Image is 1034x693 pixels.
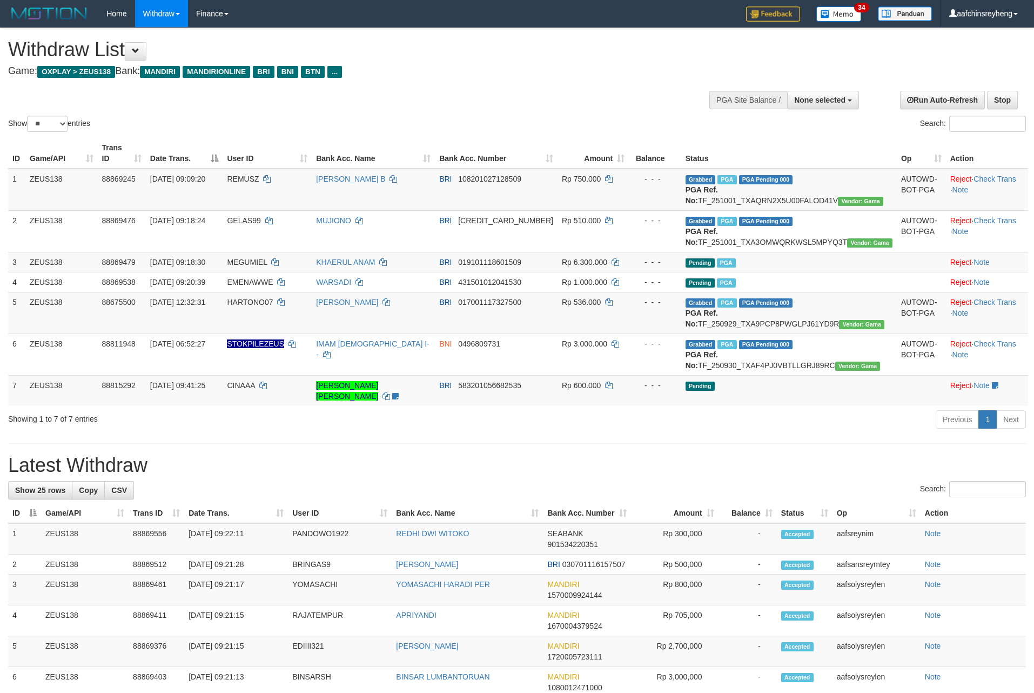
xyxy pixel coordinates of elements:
span: Pending [686,258,715,268]
a: 1 [978,410,997,429]
span: [DATE] 09:20:39 [150,278,205,286]
th: Game/API: activate to sort column ascending [41,503,129,523]
a: Stop [987,91,1018,109]
span: Marked by aafanarl [717,258,736,268]
span: Copy 667201034642536 to clipboard [458,216,553,225]
span: Rp 536.000 [562,298,601,306]
label: Search: [920,481,1026,497]
th: Trans ID: activate to sort column ascending [129,503,184,523]
a: Note [952,185,969,194]
td: - [719,523,777,555]
a: Reject [950,216,972,225]
td: TF_251001_TXA3OMWQRKWSL5MPYQ3T [681,210,897,252]
b: PGA Ref. No: [686,227,718,246]
a: Reject [950,175,972,183]
select: Showentries [27,116,68,132]
span: [DATE] 12:32:31 [150,298,205,306]
span: PGA Pending [739,175,793,184]
td: 4 [8,272,25,292]
span: Pending [686,382,715,391]
td: 2 [8,210,25,252]
span: 88869476 [102,216,136,225]
span: Grabbed [686,298,716,308]
span: CINAAA [227,381,254,390]
td: 6 [8,334,25,375]
a: [PERSON_NAME] [316,298,378,306]
span: Copy 1670004379524 to clipboard [547,622,602,630]
td: ZEUS138 [25,334,98,375]
td: 88869461 [129,575,184,605]
span: 34 [854,3,869,12]
th: Date Trans.: activate to sort column descending [146,138,223,169]
span: 88869479 [102,258,136,266]
td: Rp 800,000 [631,575,719,605]
span: MANDIRI [140,66,180,78]
th: Status [681,138,897,169]
td: Rp 705,000 [631,605,719,636]
span: Rp 1.000.000 [562,278,607,286]
a: Reject [950,298,972,306]
a: CSV [104,481,134,499]
label: Show entries [8,116,90,132]
th: Bank Acc. Number: activate to sort column ascending [435,138,558,169]
a: Note [925,560,941,569]
a: Reject [950,258,972,266]
th: ID: activate to sort column descending [8,503,41,523]
span: Copy 1080012471000 to clipboard [547,683,602,692]
span: Accepted [781,561,814,570]
a: [PERSON_NAME] [396,642,458,650]
td: AUTOWD-BOT-PGA [897,210,946,252]
td: 88869556 [129,523,184,555]
td: 2 [8,555,41,575]
span: PGA Pending [739,340,793,349]
span: MANDIRI [547,672,579,681]
td: ZEUS138 [41,605,129,636]
span: Accepted [781,611,814,621]
a: Copy [72,481,105,499]
a: Show 25 rows [8,481,72,499]
span: Copy 583201056682535 to clipboard [458,381,521,390]
span: Marked by aafsreyleap [717,340,736,349]
td: ZEUS138 [25,375,98,406]
a: MUJIONO [316,216,351,225]
span: [DATE] 09:41:25 [150,381,205,390]
span: [DATE] 06:52:27 [150,339,205,348]
h4: Game: Bank: [8,66,679,77]
div: - - - [633,257,676,268]
th: Bank Acc. Name: activate to sort column ascending [392,503,543,523]
div: - - - [633,174,676,184]
span: Copy 1720005723111 to clipboard [547,652,602,661]
span: BRI [439,216,452,225]
th: Action [921,503,1026,523]
div: Showing 1 to 7 of 7 entries [8,409,423,424]
td: [DATE] 09:21:15 [184,636,288,667]
a: Next [996,410,1026,429]
a: Note [952,309,969,317]
input: Search: [949,116,1026,132]
td: Rp 300,000 [631,523,719,555]
span: MEGUMIEL [227,258,267,266]
a: BINSAR LUMBANTORUAN [396,672,489,681]
a: Run Auto-Refresh [900,91,985,109]
td: ZEUS138 [41,555,129,575]
span: PGA Pending [739,217,793,226]
b: PGA Ref. No: [686,185,718,205]
a: [PERSON_NAME] B [316,175,385,183]
a: KHAERUL ANAM [316,258,375,266]
span: Copy 901534220351 to clipboard [547,540,597,549]
span: BRI [439,298,452,306]
td: 3 [8,252,25,272]
td: · [946,272,1028,292]
a: YOMASACHI HARADI PER [396,580,489,589]
span: BNI [277,66,298,78]
td: aafsolysreylen [832,605,921,636]
td: YOMASACHI [288,575,392,605]
td: 88869411 [129,605,184,636]
span: Copy 431501012041530 to clipboard [458,278,521,286]
span: ... [327,66,342,78]
a: Note [973,278,990,286]
th: Trans ID: activate to sort column ascending [98,138,146,169]
span: [DATE] 09:09:20 [150,175,205,183]
span: CSV [111,486,127,495]
div: PGA Site Balance / [709,91,787,109]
